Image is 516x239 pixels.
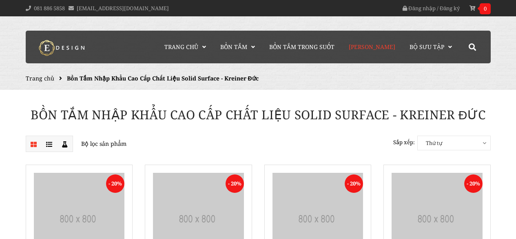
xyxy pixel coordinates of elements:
a: Trang chủ [158,31,212,63]
span: Bồn Tắm [220,43,247,51]
span: Bồn Tắm Trong Suốt [269,43,334,51]
label: Sắp xếp: [393,136,415,149]
span: - 20% [226,174,244,193]
a: Bồn Tắm [214,31,261,63]
img: logo Kreiner Germany - Edesign Interior [32,40,93,56]
span: Bồn Tắm Nhập Khẩu Cao Cấp Chất Liệu Solid Surface - Kreiner Đức [67,74,259,82]
span: - 20% [106,174,124,193]
a: [PERSON_NAME] [343,31,401,63]
span: Trang chủ [164,43,198,51]
a: Bồn Tắm Trong Suốt [263,31,341,63]
a: 081 886 5858 [34,4,65,12]
span: [PERSON_NAME] [349,43,395,51]
a: Trang chủ [26,74,54,82]
span: Thứ tự [418,136,490,150]
p: Bộ lọc sản phẩm [26,136,252,152]
span: - 20% [345,174,363,193]
a: [EMAIL_ADDRESS][DOMAIN_NAME] [77,4,169,12]
h1: Bồn Tắm Nhập Khẩu Cao Cấp Chất Liệu Solid Surface - Kreiner Đức [20,106,497,123]
span: Bộ Sưu Tập [410,43,444,51]
a: Bộ Sưu Tập [403,31,458,63]
span: 0 [480,3,491,14]
span: - 20% [464,174,483,193]
span: / [437,4,438,12]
